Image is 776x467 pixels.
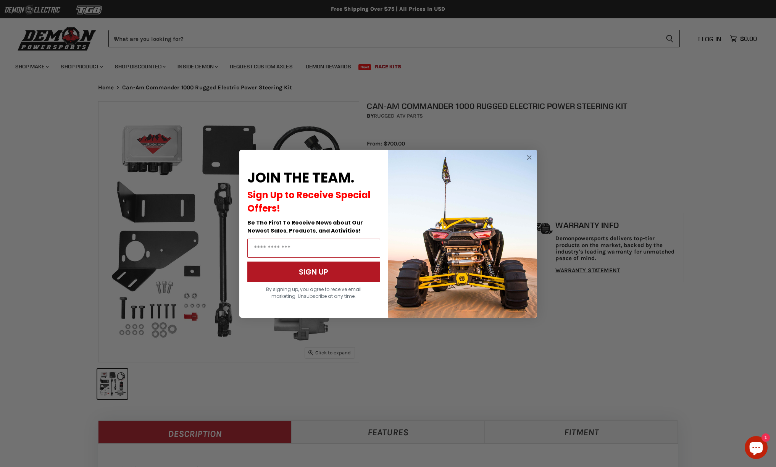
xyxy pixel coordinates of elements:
span: JOIN THE TEAM. [247,168,354,187]
span: By signing up, you agree to receive email marketing. Unsubscribe at any time. [266,286,361,299]
span: Be The First To Receive News about Our Newest Sales, Products, and Activities! [247,219,363,234]
button: SIGN UP [247,262,380,282]
input: Email Address [247,239,380,258]
inbox-online-store-chat: Shopify online store chat [742,436,770,461]
img: a9095488-b6e7-41ba-879d-588abfab540b.jpeg [388,150,537,318]
span: Sign Up to Receive Special Offers! [247,189,371,215]
button: Close dialog [524,153,534,162]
